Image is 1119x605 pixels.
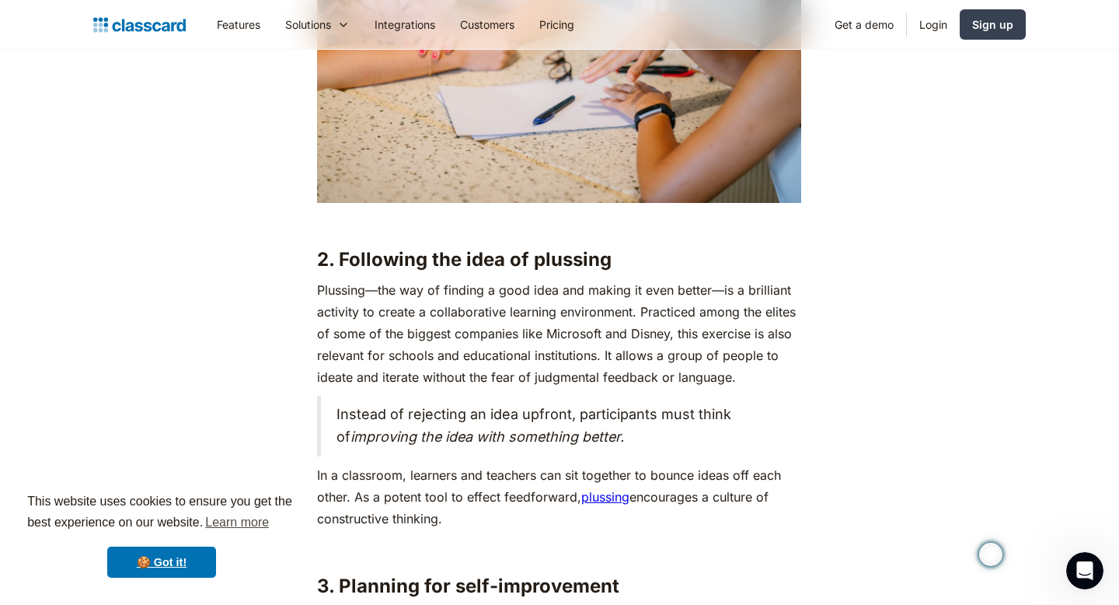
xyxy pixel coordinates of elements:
[972,16,1013,33] div: Sign up
[27,492,296,534] span: This website uses cookies to ensure you get the best experience on our website.
[581,489,629,505] a: plussing
[203,511,271,534] a: learn more about cookies
[907,7,960,42] a: Login
[317,575,619,597] strong: 3. Planning for self-improvement
[273,7,362,42] div: Solutions
[350,428,624,445] em: improving the idea with something better.
[317,211,801,233] p: ‍
[317,537,801,559] p: ‍
[362,7,448,42] a: Integrations
[1066,552,1103,589] iframe: Intercom live chat
[12,477,311,593] div: cookieconsent
[317,396,801,456] blockquote: Instead of rejecting an idea upfront, participants must think of
[204,7,273,42] a: Features
[317,248,612,271] strong: 2. Following the idea of plussing
[822,7,906,42] a: Get a demo
[317,279,801,388] p: Plussing—the way of finding a good idea and making it even better—is a brilliant activity to crea...
[285,16,331,33] div: Solutions
[527,7,587,42] a: Pricing
[317,464,801,530] p: In a classroom, learners and teachers can sit together to bounce ideas off each other. As a poten...
[93,14,186,36] a: home
[960,9,1026,40] a: Sign up
[448,7,527,42] a: Customers
[107,547,216,578] a: dismiss cookie message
